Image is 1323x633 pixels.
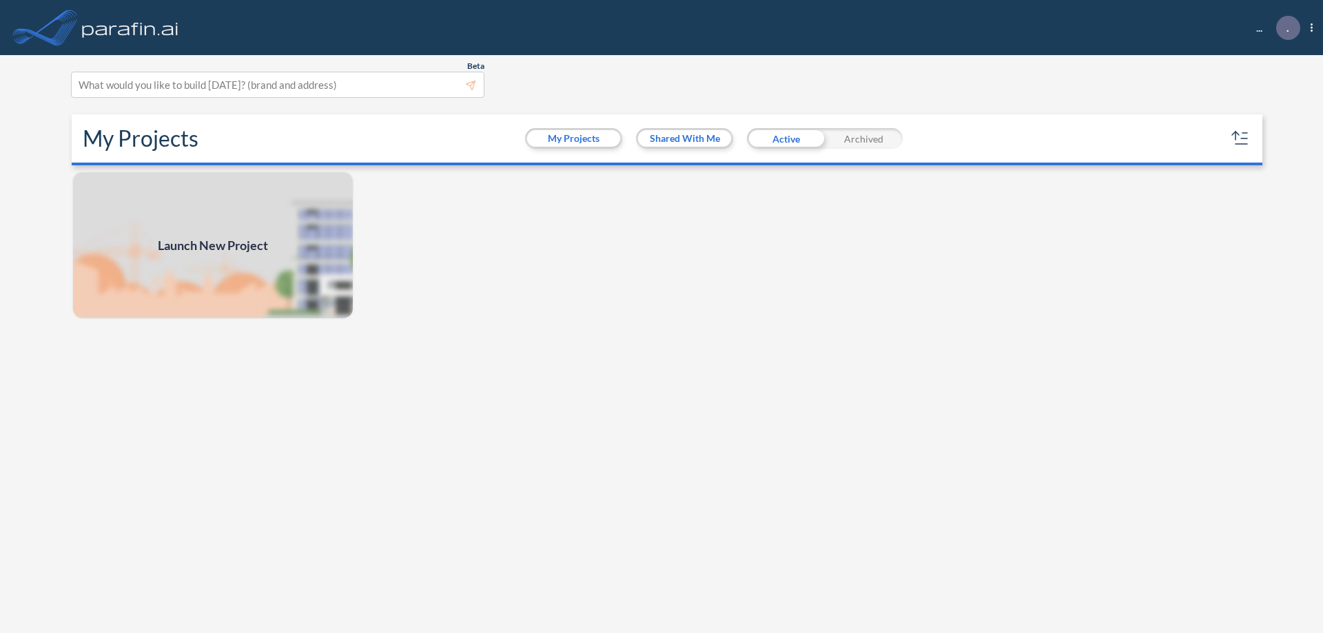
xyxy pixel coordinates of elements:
[72,171,354,320] img: add
[467,61,484,72] span: Beta
[1286,21,1289,34] p: .
[83,125,198,152] h2: My Projects
[638,130,731,147] button: Shared With Me
[72,171,354,320] a: Launch New Project
[825,128,903,149] div: Archived
[79,14,181,41] img: logo
[527,130,620,147] button: My Projects
[1229,127,1251,149] button: sort
[747,128,825,149] div: Active
[1235,16,1313,40] div: ...
[158,236,268,255] span: Launch New Project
